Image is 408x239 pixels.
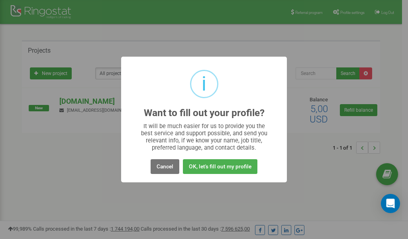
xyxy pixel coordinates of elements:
[144,108,265,119] h2: Want to fill out your profile?
[151,159,179,174] button: Cancel
[381,194,400,213] div: Open Intercom Messenger
[183,159,257,174] button: OK, let's fill out my profile
[137,122,271,151] div: It will be much easier for us to provide you the best service and support possible, and send you ...
[202,71,206,97] div: i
